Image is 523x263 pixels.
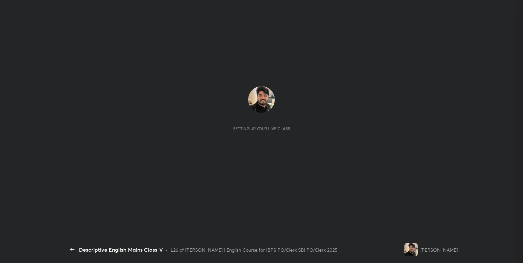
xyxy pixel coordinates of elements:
[233,126,290,131] div: Setting up your live class
[248,86,275,113] img: b87df48e8e3e4776b08b5382e1f15f07.jpg
[420,246,458,253] div: [PERSON_NAME]
[166,246,168,253] div: •
[79,246,163,254] div: Descriptive English Mains Class-V
[171,246,337,253] div: L26 of [PERSON_NAME] | English Course for IBPS PO/Clerk SBI PO/Clerk 2025
[404,243,418,256] img: b87df48e8e3e4776b08b5382e1f15f07.jpg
